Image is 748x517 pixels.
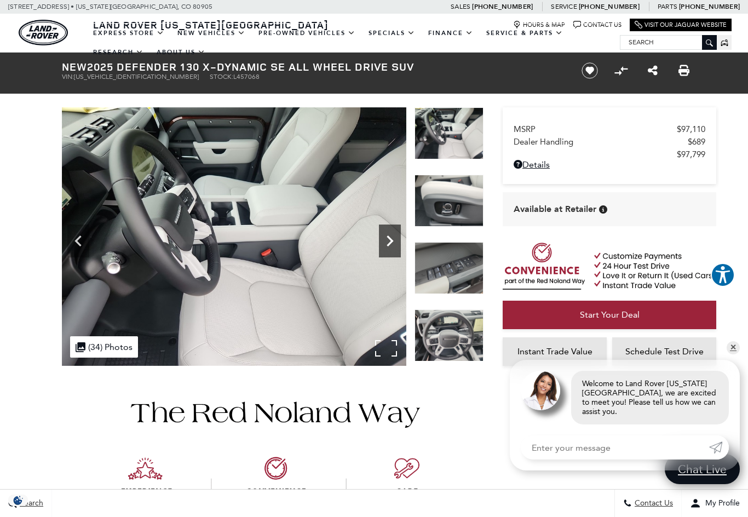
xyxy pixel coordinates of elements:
[451,3,470,10] span: Sales
[514,159,705,170] a: Details
[573,21,622,29] a: Contact Us
[709,435,729,459] a: Submit
[472,2,533,11] a: [PHONE_NUMBER]
[711,263,735,289] aside: Accessibility Help Desk
[521,435,709,459] input: Enter your message
[19,20,68,45] img: Land Rover
[514,124,705,134] a: MSRP $97,110
[580,309,640,320] span: Start Your Deal
[701,499,740,508] span: My Profile
[5,495,31,506] img: Opt-Out Icon
[613,62,629,79] button: Compare Vehicle
[678,64,689,77] a: Print this New 2025 Defender 130 X-Dynamic SE All Wheel Drive SUV
[517,346,592,357] span: Instant Trade Value
[632,499,673,508] span: Contact Us
[658,3,677,10] span: Parts
[551,3,577,10] span: Service
[87,24,171,43] a: EXPRESS STORE
[422,24,480,43] a: Finance
[480,24,569,43] a: Service & Parts
[571,371,729,424] div: Welcome to Land Rover [US_STATE][GEOGRAPHIC_DATA], we are excited to meet you! Please tell us how...
[74,73,199,81] span: [US_VEHICLE_IDENTIFICATION_NUMBER]
[513,21,565,29] a: Hours & Map
[415,175,484,227] img: New 2025 Sedona Red LAND ROVER X-Dynamic SE image 17
[514,203,596,215] span: Available at Retailer
[503,301,716,329] a: Start Your Deal
[62,107,406,366] img: New 2025 Sedona Red LAND ROVER X-Dynamic SE image 16
[514,150,705,159] a: $97,799
[379,225,401,257] div: Next
[87,24,620,62] nav: Main Navigation
[521,371,560,410] img: Agent profile photo
[87,18,335,31] a: Land Rover [US_STATE][GEOGRAPHIC_DATA]
[612,337,716,366] a: Schedule Test Drive
[648,64,658,77] a: Share this New 2025 Defender 130 X-Dynamic SE All Wheel Drive SUV
[19,20,68,45] a: land-rover
[210,73,233,81] span: Stock:
[8,3,212,10] a: [STREET_ADDRESS] • [US_STATE][GEOGRAPHIC_DATA], CO 80905
[93,18,329,31] span: Land Rover [US_STATE][GEOGRAPHIC_DATA]
[415,242,484,294] img: New 2025 Sedona Red LAND ROVER X-Dynamic SE image 18
[62,73,74,81] span: VIN:
[5,495,31,506] section: Click to Open Cookie Consent Modal
[688,137,705,147] span: $689
[514,137,688,147] span: Dealer Handling
[150,43,212,62] a: About Us
[578,62,602,79] button: Save vehicle
[635,21,727,29] a: Visit Our Jaguar Website
[415,107,484,159] img: New 2025 Sedona Red LAND ROVER X-Dynamic SE image 16
[233,73,260,81] span: L457068
[599,205,607,214] div: Vehicle is in stock and ready for immediate delivery. Due to demand, availability is subject to c...
[362,24,422,43] a: Specials
[625,346,704,357] span: Schedule Test Drive
[514,124,677,134] span: MSRP
[677,150,705,159] span: $97,799
[682,490,748,517] button: Open user profile menu
[679,2,740,11] a: [PHONE_NUMBER]
[579,2,640,11] a: [PHONE_NUMBER]
[87,43,150,62] a: Research
[514,137,705,147] a: Dealer Handling $689
[620,36,716,49] input: Search
[503,337,607,366] a: Instant Trade Value
[677,124,705,134] span: $97,110
[415,309,484,361] img: New 2025 Sedona Red LAND ROVER X-Dynamic SE image 19
[70,336,138,358] div: (34) Photos
[67,225,89,257] div: Previous
[62,59,87,74] strong: New
[252,24,362,43] a: Pre-Owned Vehicles
[171,24,252,43] a: New Vehicles
[62,61,563,73] h1: 2025 Defender 130 X-Dynamic SE All Wheel Drive SUV
[711,263,735,287] button: Explore your accessibility options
